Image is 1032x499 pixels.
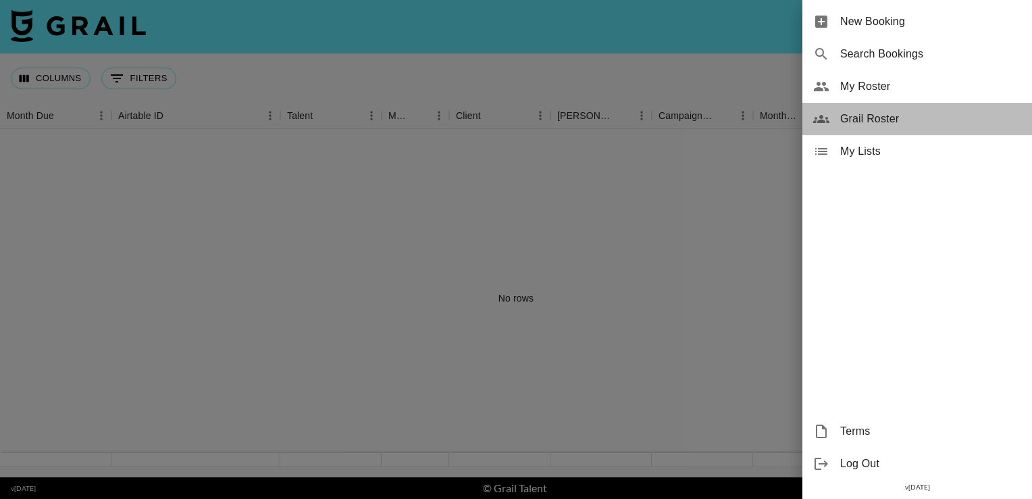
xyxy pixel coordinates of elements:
div: Grail Roster [802,103,1032,135]
div: My Roster [802,70,1032,103]
span: Grail Roster [840,111,1021,127]
span: My Lists [840,143,1021,160]
div: v [DATE] [802,480,1032,494]
span: Log Out [840,456,1021,472]
span: My Roster [840,78,1021,95]
span: Search Bookings [840,46,1021,62]
span: Terms [840,423,1021,439]
div: My Lists [802,135,1032,168]
div: Search Bookings [802,38,1032,70]
div: New Booking [802,5,1032,38]
div: Log Out [802,448,1032,480]
div: Terms [802,415,1032,448]
span: New Booking [840,14,1021,30]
